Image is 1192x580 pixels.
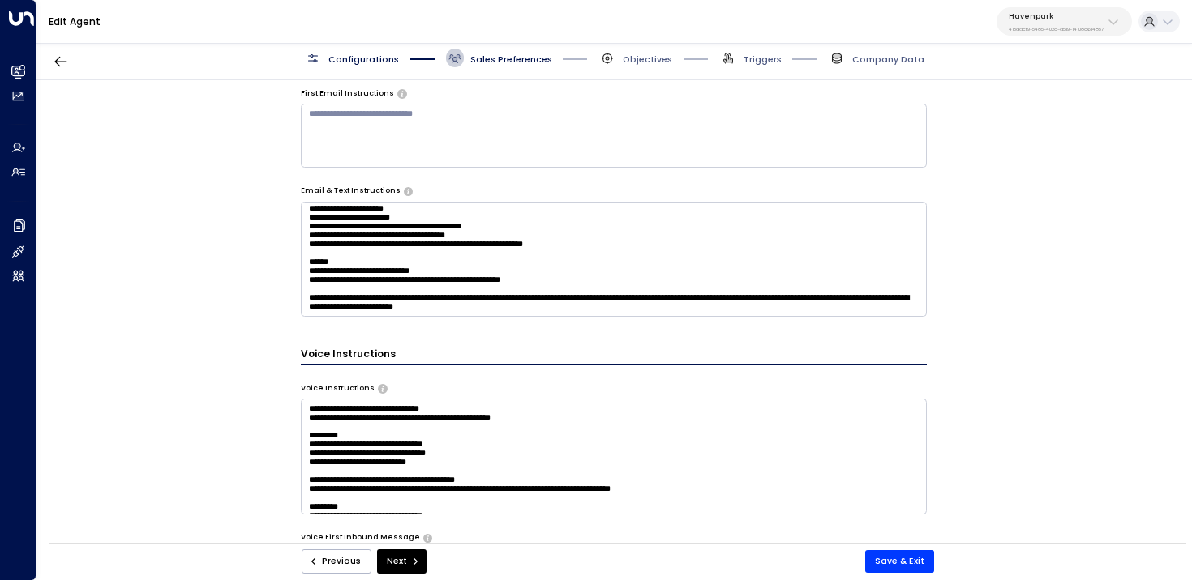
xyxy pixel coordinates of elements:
span: Triggers [744,53,782,66]
button: Next [377,549,427,574]
label: Voice Instructions [301,383,375,394]
button: Provide any specific instructions you want the agent to follow only when responding to leads via ... [404,187,413,195]
label: Email & Text Instructions [301,186,401,197]
label: First Email Instructions [301,88,394,100]
button: Havenpark413dacf9-5485-402c-a519-14108c614857 [997,7,1132,36]
p: Havenpark [1009,11,1104,21]
button: Provide specific instructions for phone conversations, such as tone, pacing, information to empha... [378,384,387,392]
a: Edit Agent [49,15,101,28]
span: Objectives [623,53,672,66]
p: 413dacf9-5485-402c-a519-14108c614857 [1009,26,1104,32]
button: Specify instructions for the agent's first email only, such as introductory content, special offe... [397,89,406,97]
label: Voice First Inbound Message [301,532,420,544]
h3: Voice Instructions [301,347,928,365]
button: Previous [302,549,371,574]
span: Company Data [852,53,924,66]
button: The opening message when answering incoming calls. Use placeholders: [Lead Name], [Copilot Name],... [423,534,432,542]
span: Sales Preferences [470,53,552,66]
span: Configurations [328,53,399,66]
button: Save & Exit [865,550,934,573]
